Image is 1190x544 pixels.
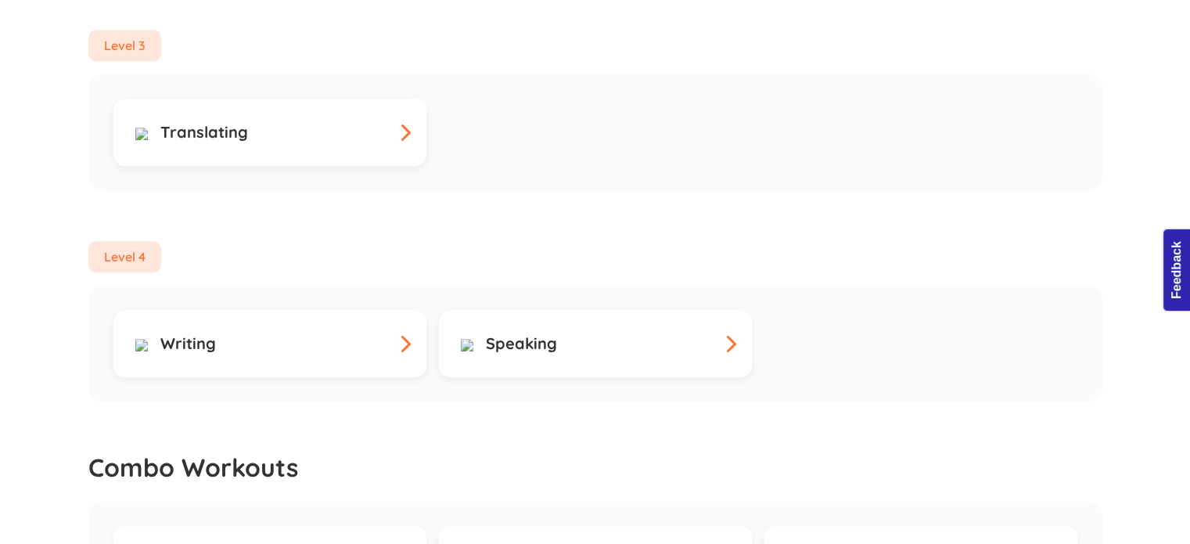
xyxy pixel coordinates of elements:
[135,128,148,140] img: translate.svg
[439,310,752,377] a: Speaking
[135,339,148,351] img: file-edit.svg
[113,99,426,166] a: Translating
[486,332,557,355] span: Speaking
[8,5,89,31] button: Feedback
[461,339,473,351] img: user-speaking.svg
[160,332,216,355] span: Writing
[160,121,248,144] span: Translating
[88,452,1102,482] h4: Combo Workouts
[113,310,426,377] a: Writing
[88,241,161,272] div: Level 4
[88,30,161,61] div: Level 3
[1159,226,1190,319] iframe: Ybug feedback widget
